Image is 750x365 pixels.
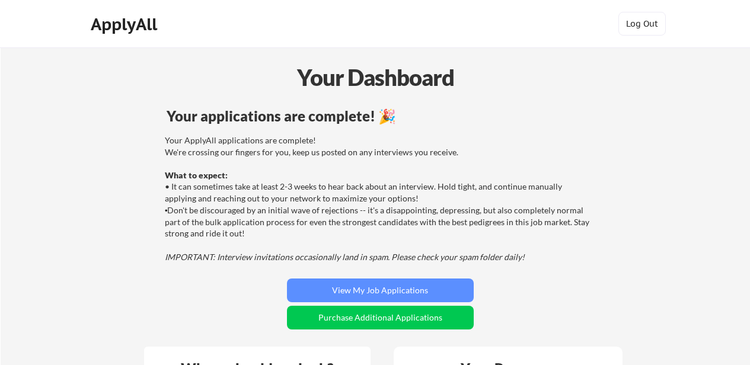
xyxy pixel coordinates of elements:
[287,278,474,302] button: View My Job Applications
[618,12,666,36] button: Log Out
[1,60,750,94] div: Your Dashboard
[165,170,228,180] strong: What to expect:
[167,109,594,123] div: Your applications are complete! 🎉
[165,206,168,215] font: •
[165,135,592,262] div: Your ApplyAll applications are complete! We're crossing our fingers for you, keep us posted on an...
[287,306,474,329] button: Purchase Additional Applications
[91,14,161,34] div: ApplyAll
[165,252,525,262] em: IMPORTANT: Interview invitations occasionally land in spam. Please check your spam folder daily!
